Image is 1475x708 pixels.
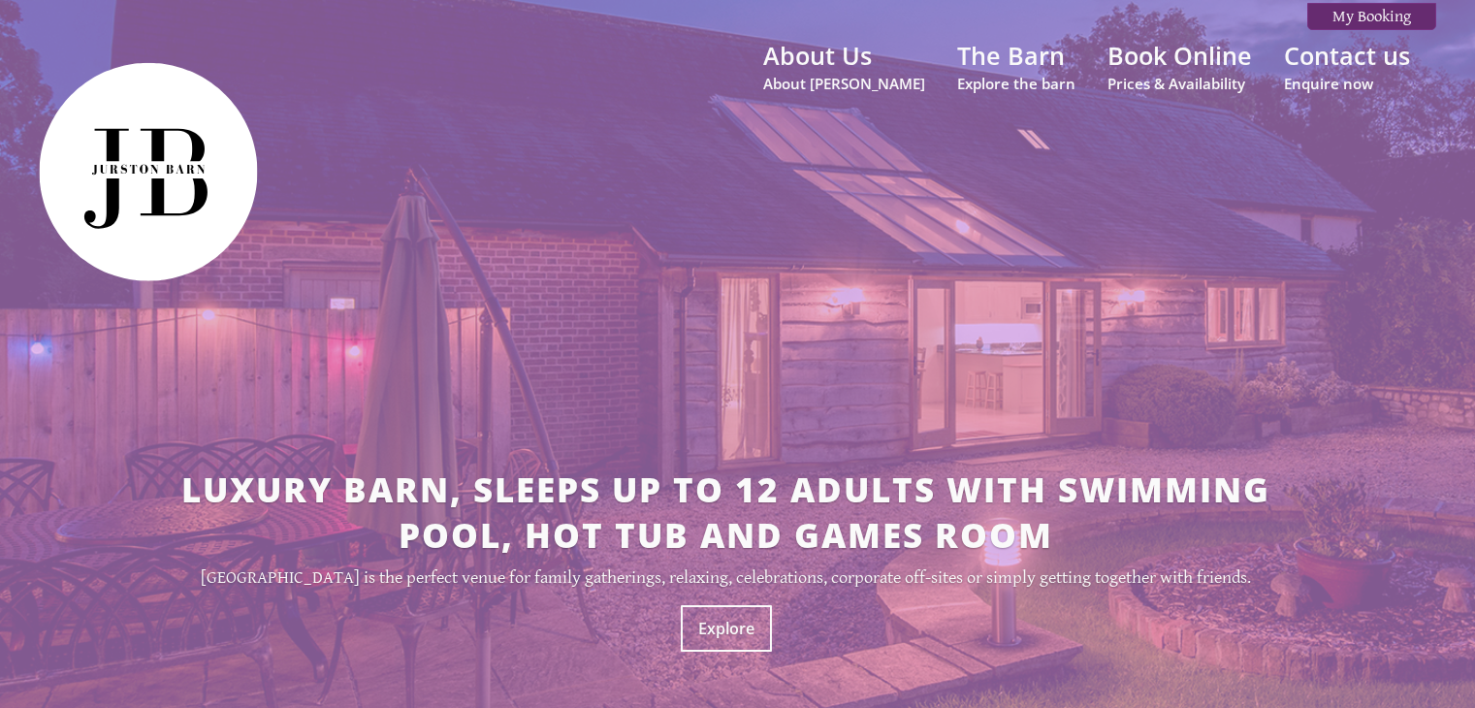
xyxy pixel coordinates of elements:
a: Explore [681,605,772,652]
a: My Booking [1307,3,1436,30]
small: Explore the barn [957,74,1075,93]
a: The BarnExplore the barn [957,39,1075,93]
a: Contact usEnquire now [1284,39,1410,93]
h2: Luxury Barn, sleeps up to 12 adults with swimming pool, hot tub and games room [167,467,1285,558]
a: About UsAbout [PERSON_NAME] [763,39,925,93]
small: Prices & Availability [1107,74,1252,93]
p: [GEOGRAPHIC_DATA] is the perfect venue for family gatherings, relaxing, celebrations, corporate o... [167,567,1285,588]
small: Enquire now [1284,74,1410,93]
img: Jurston Barn [27,50,270,293]
a: Book OnlinePrices & Availability [1107,39,1252,93]
small: About [PERSON_NAME] [763,74,925,93]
